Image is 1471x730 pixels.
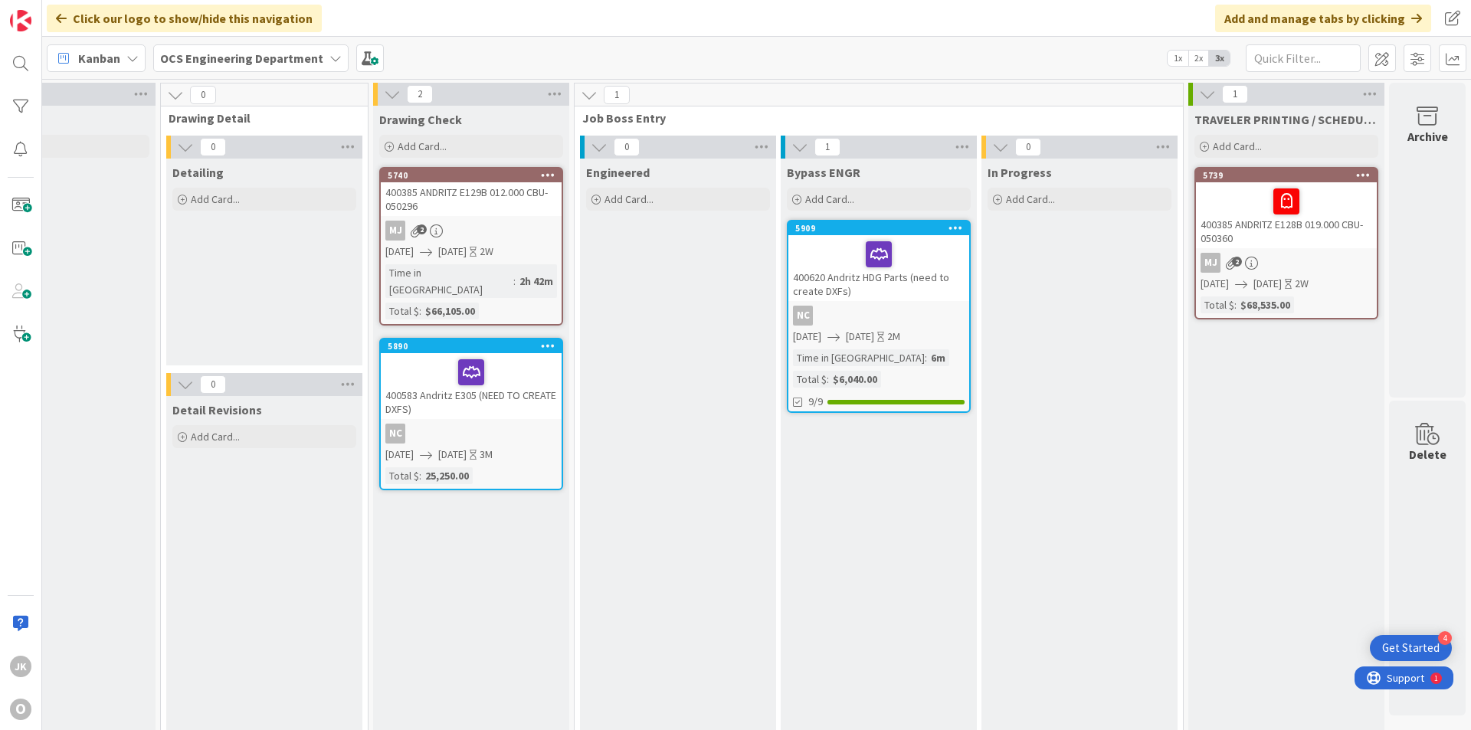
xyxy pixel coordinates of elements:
div: 5890 [388,341,562,352]
span: 3x [1209,51,1230,66]
span: 9/9 [808,394,823,410]
span: Add Card... [1006,192,1055,206]
span: [DATE] [846,329,874,345]
span: 0 [190,86,216,104]
div: 400385 ANDRITZ E129B 012.000 CBU- 050296 [381,182,562,216]
span: 2 [417,224,427,234]
span: : [827,371,829,388]
a: 5909400620 Andritz HDG Parts (need to create DXFs)NC[DATE][DATE]2MTime in [GEOGRAPHIC_DATA]:6mTot... [787,220,971,413]
span: Job Boss Entry [582,110,1164,126]
span: Engineered [586,165,650,180]
span: 2 [407,85,433,103]
span: [DATE] [385,244,414,260]
div: 4 [1438,631,1452,645]
div: 5740 [388,170,562,181]
div: Click our logo to show/hide this navigation [47,5,322,32]
span: 0 [614,138,640,156]
div: 400620 Andritz HDG Parts (need to create DXFs) [788,235,969,301]
span: Drawing Check [379,112,462,127]
div: Delete [1409,445,1446,463]
div: Time in [GEOGRAPHIC_DATA] [385,264,513,298]
div: Total $ [1201,296,1234,313]
div: 400385 ANDRITZ E128B 019.000 CBU- 050360 [1196,182,1377,248]
div: 2W [480,244,493,260]
div: Total $ [793,371,827,388]
div: 2W [1295,276,1309,292]
div: NC [788,306,969,326]
span: Detailing [172,165,224,180]
div: Time in [GEOGRAPHIC_DATA] [793,349,925,366]
div: MJ [1201,253,1220,273]
div: NC [381,424,562,444]
div: 5909 [795,223,969,234]
span: 1 [814,138,840,156]
span: 1 [1222,85,1248,103]
div: 5890 [381,339,562,353]
div: MJ [1196,253,1377,273]
div: 6m [927,349,949,366]
span: [DATE] [385,447,414,463]
div: NC [385,424,405,444]
span: 2x [1188,51,1209,66]
span: 2 [1232,257,1242,267]
span: Detail Revisions [172,402,262,417]
span: : [419,303,421,319]
div: 1 [80,6,84,18]
span: [DATE] [438,447,467,463]
span: : [513,273,516,290]
span: Add Card... [1213,139,1262,153]
span: [DATE] [438,244,467,260]
span: 0 [1015,138,1041,156]
div: $68,535.00 [1237,296,1294,313]
span: : [419,467,421,484]
span: Add Card... [805,192,854,206]
span: [DATE] [793,329,821,345]
span: 0 [200,138,226,156]
span: Add Card... [191,430,240,444]
span: 1 [604,86,630,104]
input: Quick Filter... [1246,44,1361,72]
span: Add Card... [191,192,240,206]
div: 5739400385 ANDRITZ E128B 019.000 CBU- 050360 [1196,169,1377,248]
div: 5740 [381,169,562,182]
span: 0 [200,375,226,394]
a: 5740400385 ANDRITZ E129B 012.000 CBU- 050296MJ[DATE][DATE]2WTime in [GEOGRAPHIC_DATA]:2h 42mTotal... [379,167,563,326]
div: $66,105.00 [421,303,479,319]
div: Archive [1407,127,1448,146]
div: Open Get Started checklist, remaining modules: 4 [1370,635,1452,661]
span: : [925,349,927,366]
div: O [10,699,31,720]
div: Add and manage tabs by clicking [1215,5,1431,32]
span: : [1234,296,1237,313]
div: 5890400583 Andritz E305 (NEED TO CREATE DXFS) [381,339,562,419]
a: 5890400583 Andritz E305 (NEED TO CREATE DXFS)NC[DATE][DATE]3MTotal $:25,250.00 [379,338,563,490]
span: TRAVELER PRINTING / SCHEDULING [1194,112,1378,127]
span: 1x [1168,51,1188,66]
span: [DATE] [1201,276,1229,292]
div: 25,250.00 [421,467,473,484]
span: Add Card... [604,192,654,206]
span: In Progress [988,165,1052,180]
div: 5739 [1196,169,1377,182]
div: Total $ [385,467,419,484]
div: 5909400620 Andritz HDG Parts (need to create DXFs) [788,221,969,301]
div: 2h 42m [516,273,557,290]
span: Drawing Detail [169,110,349,126]
span: Kanban [78,49,120,67]
div: $6,040.00 [829,371,881,388]
div: 5740400385 ANDRITZ E129B 012.000 CBU- 050296 [381,169,562,216]
span: Support [32,2,70,21]
span: [DATE] [1253,276,1282,292]
div: Total $ [385,303,419,319]
div: JK [10,656,31,677]
b: OCS Engineering Department [160,51,323,66]
span: Add Card... [398,139,447,153]
div: 5909 [788,221,969,235]
div: 2M [887,329,900,345]
div: MJ [385,221,405,241]
img: Visit kanbanzone.com [10,10,31,31]
div: 400583 Andritz E305 (NEED TO CREATE DXFS) [381,353,562,419]
div: MJ [381,221,562,241]
span: Bypass ENGR [787,165,860,180]
div: 3M [480,447,493,463]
